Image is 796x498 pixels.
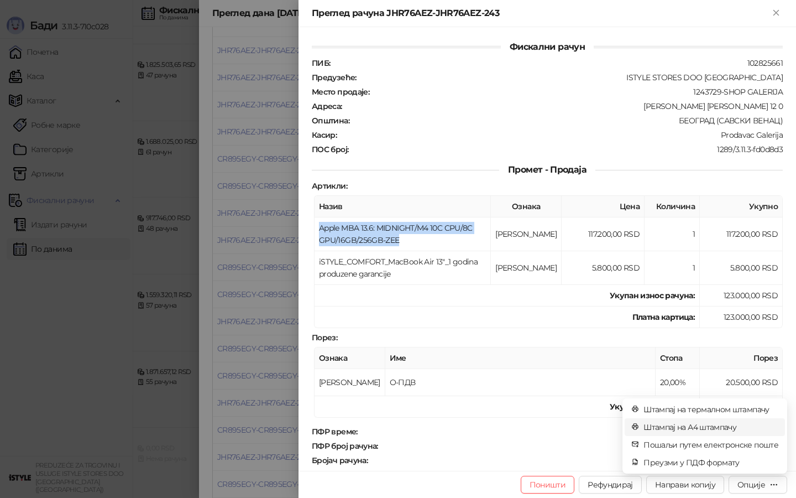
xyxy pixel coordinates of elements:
[315,217,491,251] td: Apple MBA 13.6: MIDNIGHT/M4 10C CPU/8C GPU/16GB/256GB-ZEE
[562,251,645,285] td: 5.800,00 RSD
[700,369,783,396] td: 20.500,00 RSD
[499,164,595,175] span: Промет - Продаја
[349,144,784,154] div: 1289/3.11.3-fd0d8d3
[643,439,778,451] span: Пошаљи путем електронске поште
[521,476,575,494] button: Поништи
[655,480,715,490] span: Направи копију
[700,307,783,328] td: 123.000,00 RSD
[656,347,700,369] th: Стопа
[385,369,656,396] td: О-ПДВ
[729,476,787,494] button: Опције
[645,196,700,217] th: Количина
[632,312,695,322] strong: Платна картица :
[312,455,368,465] strong: Бројач рачуна :
[338,130,784,140] div: Prodavac Galerija
[646,476,724,494] button: Направи копију
[643,403,778,416] span: Штампај на термалном штампачу
[700,347,783,369] th: Порез
[312,441,378,451] strong: ПФР број рачуна :
[312,130,337,140] strong: Касир :
[312,7,769,20] div: Преглед рачуна JHR76AEZ-JHR76AEZ-243
[562,196,645,217] th: Цена
[312,72,357,82] strong: Предузеће :
[359,427,784,437] div: [DATE] 17:58:35
[343,101,784,111] div: [PERSON_NAME] [PERSON_NAME] 12 0
[315,196,491,217] th: Назив
[369,455,784,465] div: 221/243ПП
[656,369,700,396] td: 20,00%
[370,87,784,97] div: 1243729-SHOP GALERIJA
[491,251,562,285] td: [PERSON_NAME]
[700,285,783,307] td: 123.000,00 RSD
[700,217,783,251] td: 117.200,00 RSD
[312,144,348,154] strong: ПОС број :
[737,480,765,490] div: Опције
[379,441,784,451] div: JHR76AEZ-JHR76AEZ-243
[579,476,642,494] button: Рефундирај
[315,347,385,369] th: Ознака
[643,456,778,469] span: Преузми у ПДФ формату
[562,217,645,251] td: 117.200,00 RSD
[700,196,783,217] th: Укупно
[315,369,385,396] td: [PERSON_NAME]
[315,251,491,285] td: iSTYLE_COMFORT_MacBook Air 13"_1 godina produzene garancije
[312,58,330,68] strong: ПИБ :
[312,333,337,343] strong: Порез :
[645,251,700,285] td: 1
[491,217,562,251] td: [PERSON_NAME]
[700,251,783,285] td: 5.800,00 RSD
[385,347,656,369] th: Име
[312,87,369,97] strong: Место продаје :
[312,181,347,191] strong: Артикли :
[610,290,695,300] strong: Укупан износ рачуна :
[501,41,594,52] span: Фискални рачун
[645,217,700,251] td: 1
[610,402,695,412] strong: Укупан износ пореза:
[350,116,784,126] div: БЕОГРАД (САВСКИ ВЕНАЦ)
[491,196,562,217] th: Ознака
[358,72,784,82] div: ISTYLE STORES DOO [GEOGRAPHIC_DATA]
[700,396,783,418] td: 20.500,00 RSD
[769,7,783,20] button: Close
[312,427,358,437] strong: ПФР време :
[331,58,784,68] div: 102825661
[312,101,342,111] strong: Адреса :
[312,116,349,126] strong: Општина :
[643,421,778,433] span: Штампај на А4 штампачу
